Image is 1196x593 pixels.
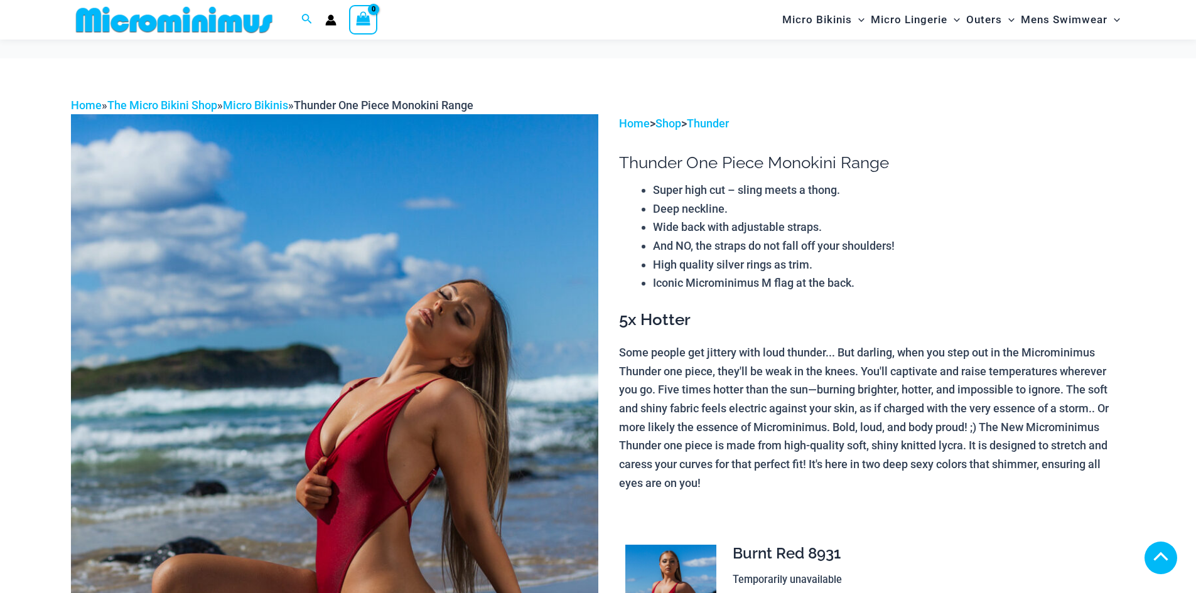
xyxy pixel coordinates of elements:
[947,4,960,36] span: Menu Toggle
[619,343,1125,493] p: Some people get jittery with loud thunder... But darling, when you step out in the Microminimus T...
[871,4,947,36] span: Micro Lingerie
[963,4,1018,36] a: OutersMenu ToggleMenu Toggle
[619,309,1125,331] h3: 5x Hotter
[301,12,313,28] a: Search icon link
[1107,4,1120,36] span: Menu Toggle
[653,181,1125,200] li: Super high cut – sling meets a thong.
[619,114,1125,133] p: > >
[71,99,473,112] span: » » »
[733,570,1115,589] p: Temporarily unavailable
[107,99,217,112] a: The Micro Bikini Shop
[653,255,1125,274] li: High quality silver rings as trim.
[868,4,963,36] a: Micro LingerieMenu ToggleMenu Toggle
[71,6,277,34] img: MM SHOP LOGO FLAT
[779,4,868,36] a: Micro BikinisMenu ToggleMenu Toggle
[619,117,650,130] a: Home
[223,99,288,112] a: Micro Bikinis
[71,99,102,112] a: Home
[852,4,865,36] span: Menu Toggle
[653,200,1125,218] li: Deep neckline.
[687,117,729,130] a: Thunder
[653,274,1125,292] li: Iconic Microminimus M flag at the back.
[619,153,1125,173] h1: Thunder One Piece Monokini Range
[294,99,473,112] span: Thunder One Piece Monokini Range
[1018,4,1123,36] a: Mens SwimwearMenu ToggleMenu Toggle
[1021,4,1107,36] span: Mens Swimwear
[777,2,1126,38] nav: Site Navigation
[653,237,1125,255] li: And NO, the straps do not fall off your shoulders!
[966,4,1002,36] span: Outers
[655,117,681,130] a: Shop
[653,218,1125,237] li: Wide back with adjustable straps.
[1002,4,1015,36] span: Menu Toggle
[325,14,337,26] a: Account icon link
[733,544,841,562] span: Burnt Red 8931
[782,4,852,36] span: Micro Bikinis
[349,5,378,34] a: View Shopping Cart, empty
